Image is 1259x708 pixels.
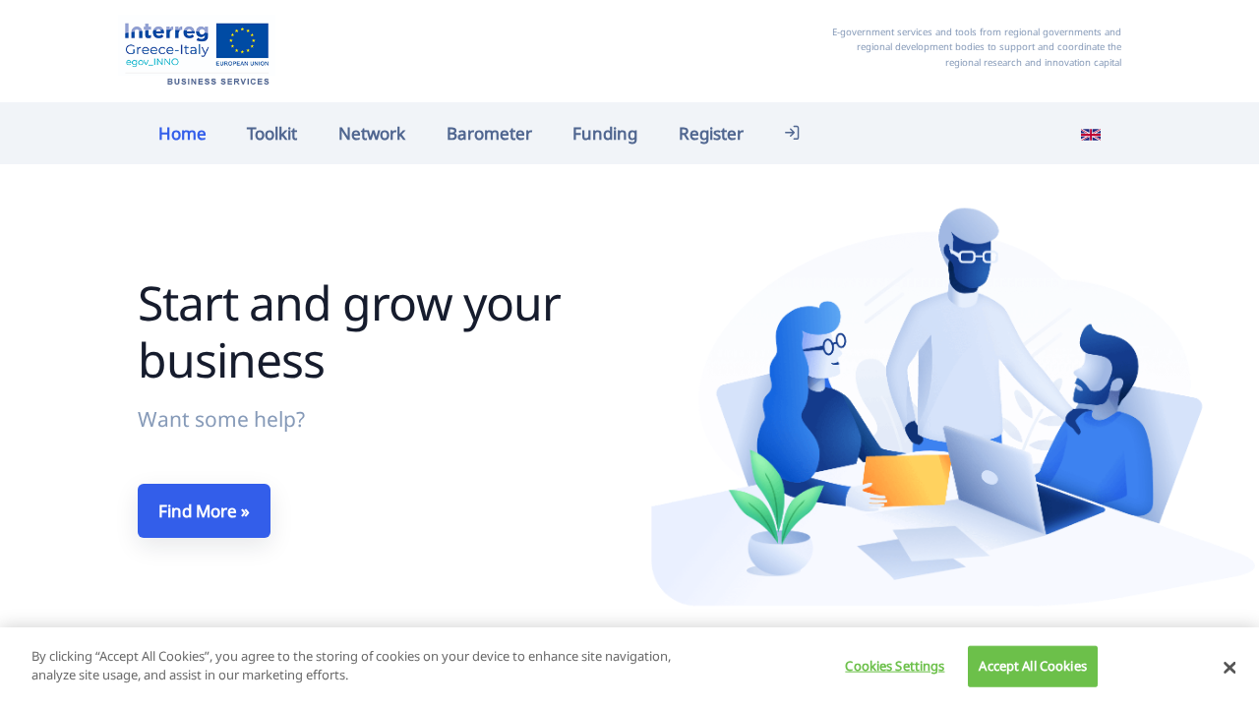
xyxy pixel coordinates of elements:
[31,647,692,685] p: By clicking “Accept All Cookies”, you agree to the storing of cookies on your device to enhance s...
[828,647,951,686] button: Cookies Settings
[1224,659,1235,677] button: Close
[318,112,426,154] a: Network
[552,112,658,154] a: Funding
[1081,125,1101,145] img: en_flag.svg
[968,646,1097,687] button: Accept All Cookies
[138,112,227,154] a: Home
[658,112,764,154] a: Register
[426,112,553,154] a: Barometer
[138,403,610,437] p: Want some help?
[138,274,610,387] h1: Start and grow your business
[227,112,319,154] a: Toolkit
[138,484,270,538] a: Find More »
[118,15,275,88] img: Home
